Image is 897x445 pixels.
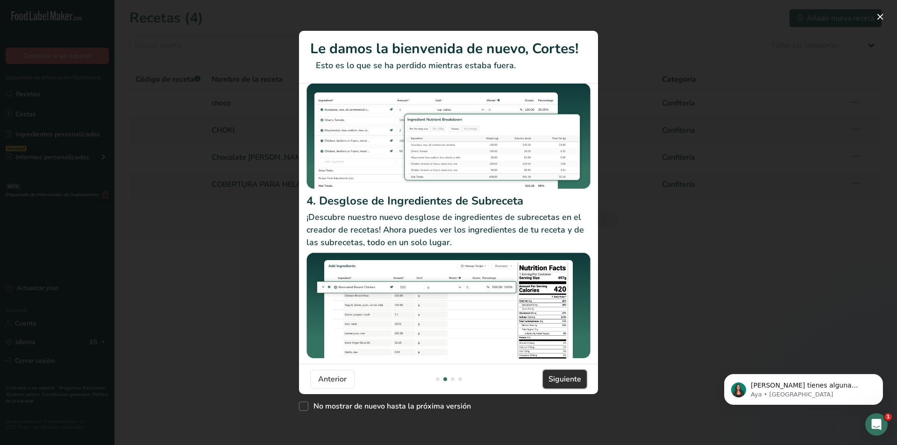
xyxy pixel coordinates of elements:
p: ¡Descubre nuestro nuevo desglose de ingredientes de subrecetas en el creador de recetas! Ahora pu... [306,211,591,249]
p: Esto es lo que se ha perdido mientras estaba fuera. [310,59,587,72]
iframe: Intercom live chat [865,413,888,436]
span: Siguiente [548,374,581,385]
h1: Le damos la bienvenida de nuevo, Cortes! [310,38,587,59]
img: Desglose de Ingredientes de Subreceta [306,253,591,359]
span: Anterior [318,374,347,385]
button: Siguiente [543,370,587,388]
span: No mostrar de nuevo hasta la próxima versión [308,402,471,411]
iframe: Intercom notifications mensaje [710,354,897,420]
h2: 4. Desglose de Ingredientes de Subreceta [306,192,591,209]
button: Anterior [310,370,355,388]
span: 1 [884,413,892,421]
img: Ingredientes duplicados [306,83,591,189]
